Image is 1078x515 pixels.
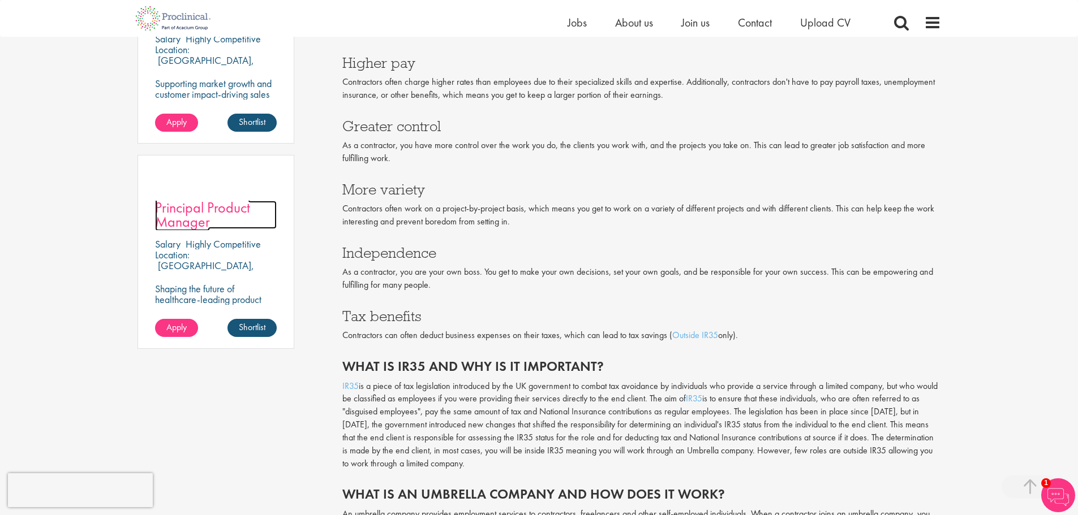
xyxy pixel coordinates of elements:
p: Shaping the future of healthcare-leading product innovation at the intersection of technology and... [155,283,277,326]
a: Contact [738,15,772,30]
p: As a contractor, you have more control over the work you do, the clients you work with, and the p... [342,139,941,165]
a: IR35 [686,392,702,404]
p: Contractors often charge higher rates than employees due to their specialized skills and expertis... [342,76,941,102]
h3: Tax benefits [342,309,941,323]
p: is a piece of tax legislation introduced by the UK government to combat tax avoidance by individu... [342,380,941,470]
p: Highly Competitive [186,237,261,250]
h2: What is an Umbrella company and how does it work? [342,487,941,501]
a: Jobs [568,15,587,30]
p: [GEOGRAPHIC_DATA], [GEOGRAPHIC_DATA] [155,259,254,283]
span: Apply [166,116,187,128]
span: Location: [155,248,190,261]
span: Salary [155,237,181,250]
span: Apply [166,321,187,333]
img: Chatbot [1041,478,1075,512]
h3: Greater control [342,119,941,133]
a: IR35 [342,380,359,392]
a: Apply [155,319,198,337]
iframe: reCAPTCHA [8,473,153,507]
a: Outside IR35 [672,329,718,341]
h3: Higher pay [342,55,941,70]
span: Location: [155,43,190,56]
p: Contractors can often deduct business expenses on their taxes, which can lead to tax savings ( on... [342,329,941,342]
p: [GEOGRAPHIC_DATA], [GEOGRAPHIC_DATA] [155,54,254,77]
a: About us [615,15,653,30]
a: Apply [155,114,198,132]
a: Shortlist [227,319,277,337]
p: Highly Competitive [186,32,261,45]
h3: More variety [342,182,941,197]
span: Salary [155,32,181,45]
span: 1 [1041,478,1051,488]
h3: Independence [342,245,941,260]
a: Join us [681,15,710,30]
p: Contractors often work on a project-by-project basis, which means you get to work on a variety of... [342,202,941,228]
h2: What is IR35 and why is it important? [342,359,941,374]
a: Principal Product Manager [155,201,277,229]
a: Upload CV [800,15,851,30]
p: As a contractor, you are your own boss. You get to make your own decisions, set your own goals, a... [342,266,941,292]
a: Shortlist [227,114,277,132]
p: Supporting market growth and customer impact-driving sales and marketing excellence across DACH i... [155,78,277,132]
span: Principal Product Manager [155,198,250,231]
